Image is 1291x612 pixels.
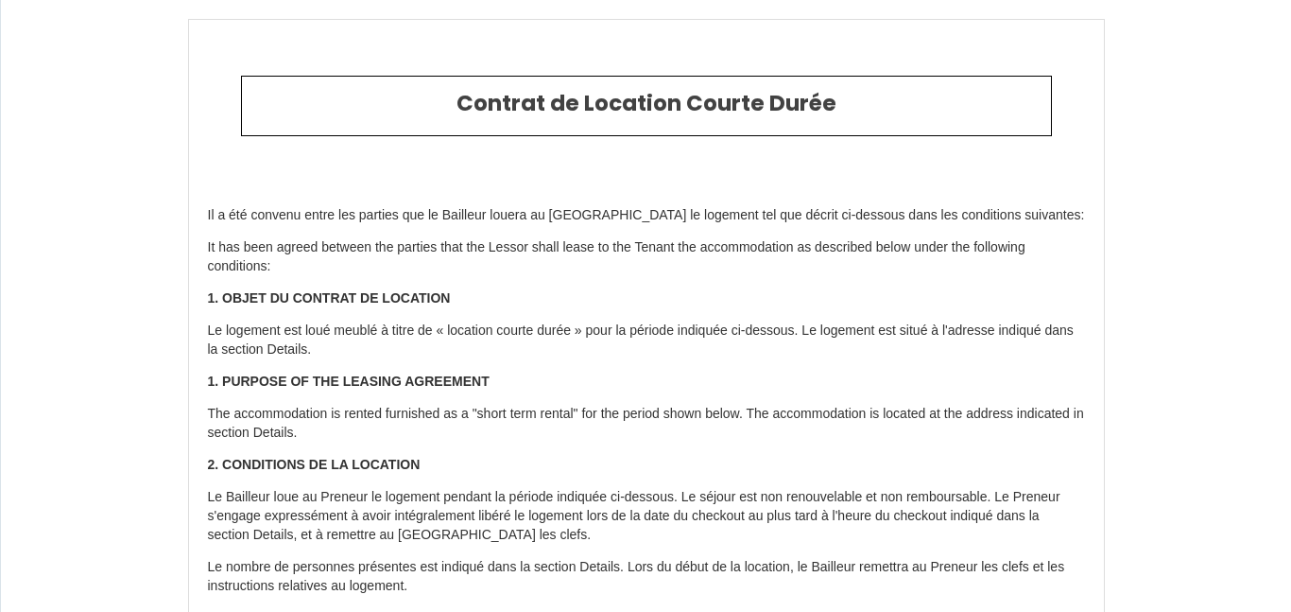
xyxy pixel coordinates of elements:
[208,238,1085,276] p: It has been agreed between the parties that the Lessor shall lease to the Tenant the accommodatio...
[208,290,451,306] strong: 1. OBJET DU CONTRAT DE LOCATION
[208,558,1085,596] p: Le nombre de personnes présentes est indiqué dans la section Details. Lors du début de la locatio...
[208,405,1085,443] p: The accommodation is rented furnished as a "short term rental" for the period shown below. The ac...
[256,91,1037,117] h2: Contrat de Location Courte Durée
[208,206,1085,225] p: Il a été convenu entre les parties que le Bailleur louera au [GEOGRAPHIC_DATA] le logement tel qu...
[208,457,421,472] strong: 2. CONDITIONS DE LA LOCATION
[208,374,490,389] strong: 1. PURPOSE OF THE LEASING AGREEMENT
[208,488,1085,545] p: Le Bailleur loue au Preneur le logement pendant la période indiquée ci-dessous. Le séjour est non...
[208,322,1085,359] p: Le logement est loué meublé à titre de « location courte durée » pour la période indiquée ci-dess...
